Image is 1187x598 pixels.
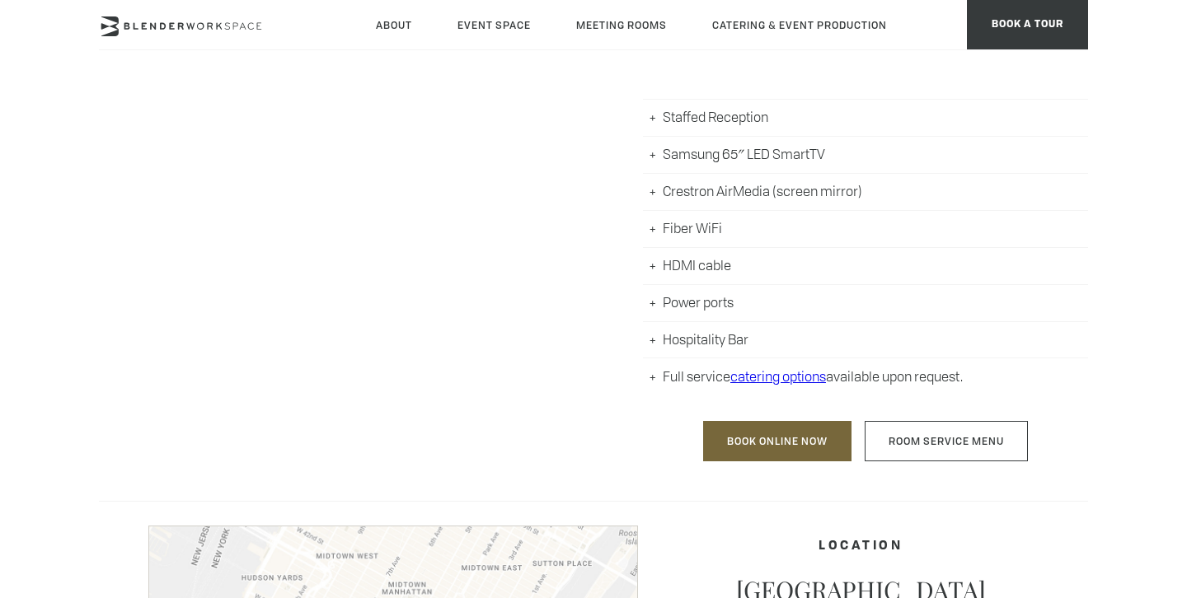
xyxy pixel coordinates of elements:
[643,285,1088,322] li: Power ports
[865,421,1028,461] a: Room Service Menu
[643,211,1088,248] li: Fiber WiFi
[643,174,1088,211] li: Crestron AirMedia (screen mirror)
[643,358,1088,395] li: Full service available upon request.
[703,421,852,461] a: Book Online Now
[730,367,826,385] a: catering options
[643,137,1088,174] li: Samsung 65″ LED SmartTV
[683,531,1039,563] h4: Location
[1105,519,1187,598] iframe: Chat Widget
[643,100,1088,137] li: Staffed Reception
[643,248,1088,285] li: HDMI cable
[643,322,1088,359] li: Hospitality Bar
